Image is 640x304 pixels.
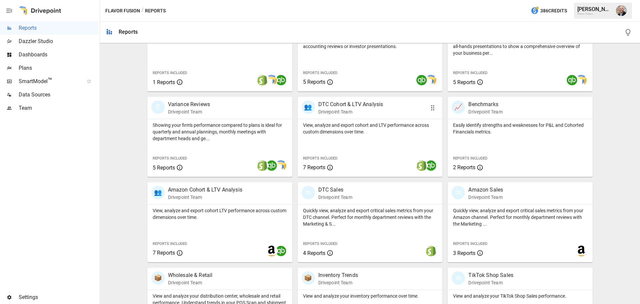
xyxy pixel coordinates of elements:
[19,104,98,112] span: Team
[19,64,98,72] span: Plans
[153,79,175,85] span: 1 Reports
[153,207,287,221] p: View, analyze and export cohort LTV performance across custom dimensions over time.
[567,75,577,85] img: quickbooks
[153,122,287,142] p: Showing your firm's performance compared to plans is ideal for quarterly and annual plannings, mo...
[303,207,437,227] p: Quickly view, analyze and export critical sales metrics from your DTC channel. Perfect for monthl...
[453,122,587,135] p: Easily identify strengths and weaknesses for P&L and Cohorted Financials metrics.
[528,5,570,17] button: 386Credits
[303,79,325,85] span: 5 Reports
[468,100,502,108] p: Benchmarks
[416,160,427,171] img: shopify
[303,36,437,50] p: Export the core financial statements for board meetings, accounting reviews or investor presentat...
[151,271,165,285] div: 📦
[151,100,165,114] div: 🗓
[318,271,358,279] p: Inventory Trends
[318,100,383,108] p: DTC Cohort & LTV Analysis
[453,250,475,256] span: 3 Reports
[168,271,213,279] p: Wholesale & Retail
[153,156,187,161] span: Reports Included
[576,246,587,256] img: amazon
[168,100,210,108] p: Variance Reviews
[468,279,513,286] p: Drivepoint Team
[168,194,242,201] p: Drivepoint Team
[302,100,315,114] div: 👥
[577,6,612,12] div: [PERSON_NAME]
[318,279,358,286] p: Drivepoint Team
[302,186,315,199] div: 🛍
[303,156,337,161] span: Reports Included
[276,246,286,256] img: quickbooks
[303,71,337,75] span: Reports Included
[19,37,98,45] span: Dazzler Studio
[276,160,286,171] img: smart model
[168,186,242,194] p: Amazon Cohort & LTV Analysis
[426,75,436,85] img: smart model
[19,293,98,301] span: Settings
[453,156,487,161] span: Reports Included
[452,186,465,199] div: 🛍
[19,91,98,99] span: Data Sources
[453,71,487,75] span: Reports Included
[318,194,352,201] p: Drivepoint Team
[452,271,465,285] div: 🛍
[276,75,286,85] img: quickbooks
[426,160,436,171] img: quickbooks
[168,108,210,115] p: Drivepoint Team
[318,108,383,115] p: Drivepoint Team
[153,71,187,75] span: Reports Included
[468,194,503,201] p: Drivepoint Team
[616,5,627,16] img: Dustin Jacobson
[151,186,165,199] div: 👥
[468,186,503,194] p: Amazon Sales
[257,75,268,85] img: shopify
[612,1,631,20] button: Dustin Jacobson
[19,77,80,85] span: SmartModel
[303,293,437,299] p: View and analyze your inventory performance over time.
[19,24,98,32] span: Reports
[119,29,138,35] div: Reports
[468,271,513,279] p: TikTok Shop Sales
[19,51,98,59] span: Dashboards
[302,271,315,285] div: 📦
[416,75,427,85] img: quickbooks
[576,75,587,85] img: smart model
[266,246,277,256] img: amazon
[453,164,475,171] span: 2 Reports
[105,7,140,15] button: Flavor Fusion
[453,36,587,56] p: Start here when preparing a board meeting, investor updates or all-hands presentations to show a ...
[452,100,465,114] div: 📈
[153,165,175,171] span: 5 Reports
[453,79,475,85] span: 5 Reports
[303,242,337,246] span: Reports Included
[168,279,213,286] p: Drivepoint Team
[453,242,487,246] span: Reports Included
[318,186,352,194] p: DTC Sales
[453,207,587,227] p: Quickly view, analyze and export critical sales metrics from your Amazon channel. Perfect for mon...
[426,246,436,256] img: shopify
[266,75,277,85] img: smart model
[303,250,325,256] span: 4 Reports
[453,293,587,299] p: View and analyze your TikTok Shop Sales performance.
[153,250,175,256] span: 7 Reports
[577,12,612,15] div: Flavor Fusion
[540,7,567,15] span: 386 Credits
[48,76,52,85] span: ™
[303,122,437,135] p: View, analyze and export cohort and LTV performance across custom dimensions over time.
[266,160,277,171] img: quickbooks
[153,242,187,246] span: Reports Included
[141,7,144,15] div: /
[468,108,502,115] p: Drivepoint Team
[303,164,325,171] span: 7 Reports
[257,160,268,171] img: shopify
